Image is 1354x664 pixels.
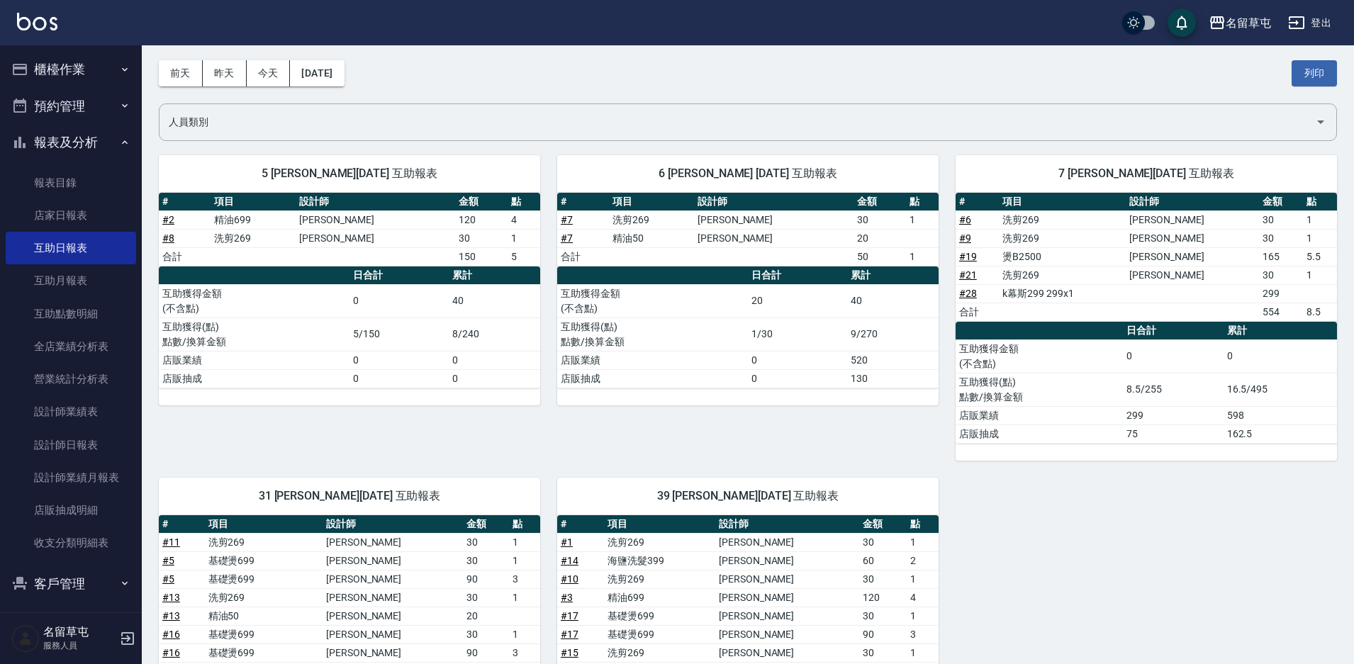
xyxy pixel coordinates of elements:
a: 營業統計分析表 [6,363,136,395]
td: 洗剪269 [205,533,323,551]
td: [PERSON_NAME] [323,551,463,570]
td: 1 [907,643,939,662]
td: 1 [1303,229,1337,247]
th: 日合計 [748,266,847,285]
td: 洗剪269 [999,229,1126,247]
td: 1/30 [748,317,847,351]
td: 40 [847,284,939,317]
button: 櫃檯作業 [6,51,136,88]
th: 項目 [999,193,1126,211]
a: 店販抽成明細 [6,494,136,527]
td: 合計 [956,303,999,321]
td: 店販抽成 [557,369,748,388]
td: [PERSON_NAME] [715,643,859,662]
th: 設計師 [1126,193,1259,211]
td: 16.5/495 [1224,373,1337,406]
td: 洗剪269 [604,533,715,551]
table: a dense table [159,193,540,266]
td: 基礎燙699 [604,625,715,643]
td: 洗剪269 [609,210,694,229]
td: 店販業績 [557,351,748,369]
td: 0 [1224,339,1337,373]
td: 50 [854,247,905,266]
td: 8/240 [449,317,540,351]
th: 設計師 [323,515,463,534]
table: a dense table [557,193,939,266]
a: #10 [561,573,578,585]
a: 報表目錄 [6,167,136,199]
td: 30 [859,643,906,662]
td: 1 [1303,210,1337,229]
td: 30 [859,570,906,588]
td: 店販業績 [956,406,1123,424]
td: 2 [907,551,939,570]
td: 1 [508,229,540,247]
h5: 名留草屯 [43,625,116,639]
td: 4 [508,210,540,229]
td: 精油50 [609,229,694,247]
td: 8.5/255 [1123,373,1223,406]
table: a dense table [557,266,939,388]
td: 5 [508,247,540,266]
td: 8.5 [1303,303,1337,321]
td: 0 [349,351,449,369]
td: 30 [463,625,509,643]
th: 累計 [449,266,540,285]
th: 點 [907,515,939,534]
th: # [557,515,604,534]
td: 5.5 [1303,247,1337,266]
a: 設計師業績表 [6,395,136,428]
td: 520 [847,351,939,369]
td: 店販抽成 [956,424,1123,443]
td: 3 [509,570,540,588]
span: 5 [PERSON_NAME][DATE] 互助報表 [176,167,523,181]
input: 人員名稱 [165,110,1309,135]
button: 報表及分析 [6,124,136,161]
td: [PERSON_NAME] [694,229,854,247]
a: #15 [561,647,578,658]
td: [PERSON_NAME] [296,210,455,229]
td: 互助獲得(點) 點數/換算金額 [956,373,1123,406]
td: 598 [1224,406,1337,424]
td: [PERSON_NAME] [1126,229,1259,247]
td: 互助獲得金額 (不含點) [557,284,748,317]
th: 項目 [211,193,296,211]
th: 金額 [854,193,905,211]
td: 1 [509,551,540,570]
a: #28 [959,288,977,299]
a: 互助日報表 [6,232,136,264]
a: #5 [162,555,174,566]
td: 130 [847,369,939,388]
td: 互助獲得(點) 點數/換算金額 [159,317,349,351]
a: #17 [561,610,578,621]
td: 1 [907,570,939,588]
td: [PERSON_NAME] [323,625,463,643]
a: 互助點數明細 [6,298,136,330]
td: 20 [854,229,905,247]
table: a dense table [956,193,1337,322]
a: #9 [959,232,971,244]
td: 1 [907,607,939,625]
td: 554 [1259,303,1302,321]
td: 30 [463,588,509,607]
td: 30 [463,533,509,551]
td: [PERSON_NAME] [715,570,859,588]
th: # [159,193,211,211]
a: 全店業績分析表 [6,330,136,363]
td: 75 [1123,424,1223,443]
td: k幕斯299 299x1 [999,284,1126,303]
button: 今天 [247,60,291,86]
a: #21 [959,269,977,281]
span: 6 [PERSON_NAME] [DATE] 互助報表 [574,167,922,181]
td: 1 [509,533,540,551]
td: [PERSON_NAME] [323,533,463,551]
td: 30 [455,229,507,247]
button: save [1168,9,1196,37]
td: 120 [455,210,507,229]
th: # [557,193,609,211]
td: 基礎燙699 [604,607,715,625]
a: 店家日報表 [6,199,136,232]
a: #1 [561,536,573,548]
td: 合計 [159,247,211,266]
table: a dense table [956,322,1337,444]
